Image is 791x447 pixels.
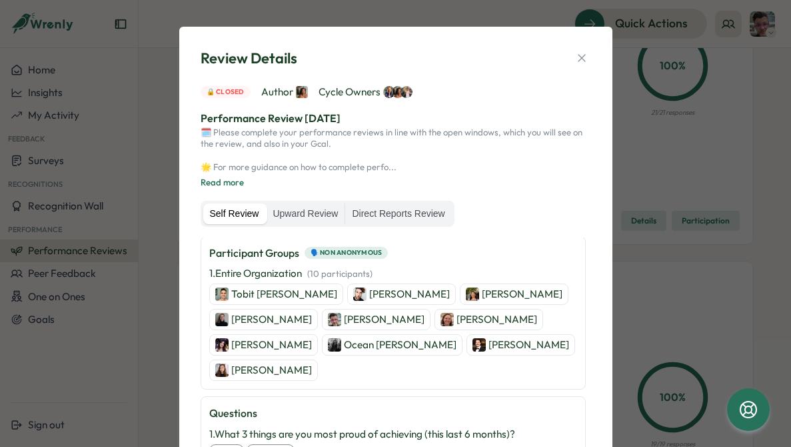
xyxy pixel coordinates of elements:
img: Jay Cowle [353,288,367,301]
a: Tobit MichaelTobit [PERSON_NAME] [209,284,343,305]
a: Jay Cowle[PERSON_NAME] [347,284,456,305]
p: [PERSON_NAME] [231,312,312,327]
img: Ocean Allen [328,338,341,352]
a: Carlton Huber[PERSON_NAME] [466,334,575,356]
p: [PERSON_NAME] [344,312,424,327]
a: Ocean AllenOcean [PERSON_NAME] [322,334,462,356]
img: Hannah Saunders [400,86,412,98]
span: Cycle Owners [319,85,412,99]
p: Ocean [PERSON_NAME] [344,338,456,352]
span: Author [261,85,308,99]
img: Tobit Michael [215,288,229,301]
a: Chris Forlano[PERSON_NAME] [322,309,430,330]
img: Estelle Lim [466,288,479,301]
a: Dannielle[PERSON_NAME] [209,334,318,356]
p: Participant Groups [209,245,299,262]
p: [PERSON_NAME] [482,287,562,302]
img: Lauren Sampayo [215,364,229,377]
img: Dannielle [215,338,229,352]
span: 🔒 Closed [207,87,245,97]
p: [PERSON_NAME] [231,338,312,352]
label: Upward Review [266,203,345,225]
a: Estelle Lim[PERSON_NAME] [460,284,568,305]
p: 1 . What 3 things are you most proud of achieving (this last 6 months)? [209,427,515,442]
p: [PERSON_NAME] [369,287,450,302]
p: [PERSON_NAME] [231,363,312,378]
p: [PERSON_NAME] [488,338,569,352]
p: Questions [209,405,577,422]
label: Direct Reports Review [345,203,451,225]
img: Charley Watters [440,313,454,326]
img: Chris Forlano [328,313,341,326]
a: Lucy Skinner[PERSON_NAME] [209,309,318,330]
span: 🗣️ Non Anonymous [311,248,383,258]
img: Viveca Riley [296,86,308,98]
img: Carlton Huber [472,338,486,352]
img: Viveca Riley [392,86,404,98]
img: Lucy Skinner [215,313,229,326]
img: Hanna Smith [383,86,395,98]
p: [PERSON_NAME] [456,312,537,327]
label: Self Review [203,203,266,225]
p: Performance Review [DATE] [201,110,591,127]
a: Charley Watters[PERSON_NAME] [434,309,543,330]
p: Tobit [PERSON_NAME] [231,287,337,302]
span: Review Details [201,48,297,69]
a: Lauren Sampayo[PERSON_NAME] [209,360,318,381]
p: 1 . Entire Organization [209,266,373,281]
button: Read more [201,177,244,189]
p: 🗓️ Please complete your performance reviews in line with the open windows, which you will see on ... [201,127,591,173]
span: ( 10 participants ) [307,268,373,279]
